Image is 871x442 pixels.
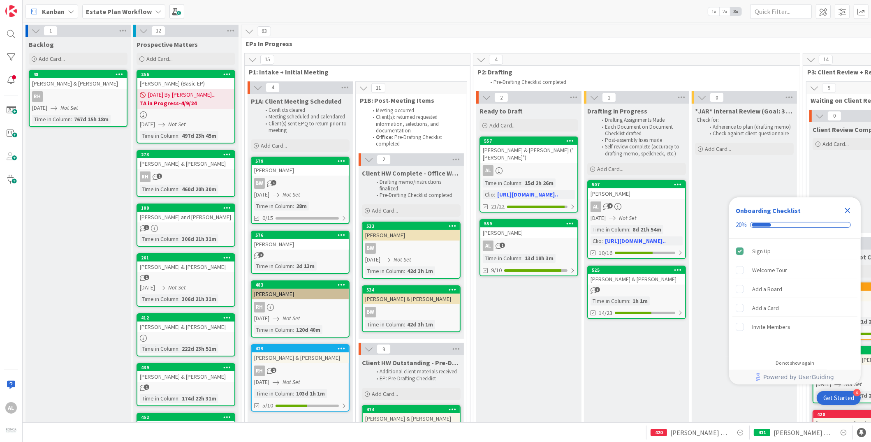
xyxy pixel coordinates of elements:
div: [PERSON_NAME] & [PERSON_NAME] [252,352,349,363]
span: 5/10 [262,401,273,410]
div: 2d 13m [294,261,317,271]
div: 174d 22h 31m [180,394,218,403]
div: Add a Card is incomplete. [732,299,857,317]
div: [PERSON_NAME], [PERSON_NAME] & [PERSON_NAME] [137,421,234,439]
span: Add Card... [372,207,398,214]
span: 1 [44,26,58,36]
span: Kanban [42,7,65,16]
div: [PERSON_NAME] (Basic EP) [137,78,234,89]
div: 120d 40m [294,325,322,334]
span: 1 [157,174,162,179]
span: [DATE] [254,190,269,199]
div: 576 [255,232,349,238]
span: 10/16 [599,249,612,257]
div: [PERSON_NAME] [252,289,349,299]
div: 525[PERSON_NAME] & [PERSON_NAME] [588,266,685,285]
div: 273[PERSON_NAME] & [PERSON_NAME] [137,151,234,169]
div: Do not show again [776,360,814,366]
div: 483 [252,281,349,289]
i: Not Set [283,378,300,386]
div: Add a Board is incomplete. [732,280,857,298]
div: RH [254,366,265,376]
div: 42d 3h 1m [405,266,435,275]
div: [PERSON_NAME] and [PERSON_NAME] [137,212,234,222]
span: 21/22 [491,202,505,211]
span: : [521,178,523,187]
span: 14/23 [599,309,612,317]
div: Time in Column [254,389,293,398]
div: Checklist items [729,239,861,354]
div: 100[PERSON_NAME] and [PERSON_NAME] [137,204,234,222]
span: Add Card... [146,55,173,62]
div: Time in Column [816,391,855,400]
span: [DATE] [140,283,155,292]
i: Not Set [619,214,637,222]
div: [PERSON_NAME] & [PERSON_NAME] [137,322,234,332]
div: Time in Column [254,325,293,334]
div: Time in Column [254,201,293,211]
div: Close Checklist [841,204,854,217]
span: *JAR* Internal Review (Goal: 3 biz days) [695,107,794,115]
span: 2 [602,93,616,102]
div: [PERSON_NAME] [363,230,460,241]
div: Time in Column [483,254,521,263]
div: Sign Up is complete. [732,242,857,260]
div: 15d 2h 26m [523,178,556,187]
div: 273 [137,151,234,158]
div: 412 [141,315,234,321]
div: 767d 15h 18m [72,115,111,124]
div: 20% [736,221,747,229]
li: Drafting Assignments Made [597,117,685,123]
div: 559[PERSON_NAME] [480,220,577,238]
div: 483[PERSON_NAME] [252,281,349,299]
span: : [178,131,180,140]
div: 103d 1h 1m [294,389,327,398]
div: 507[PERSON_NAME] [588,181,685,199]
i: Not Set [168,120,186,128]
span: 1 [595,287,600,292]
li: Meeting scheduled and calendared [261,113,348,120]
i: Not Set [283,315,300,322]
b: Estate Plan Workflow [86,7,152,16]
div: 222d 23h 51m [180,344,218,353]
div: 48 [33,72,127,77]
li: Pre-Drafting Checklist completed [486,79,792,86]
div: 525 [592,267,685,273]
div: AL [591,201,601,212]
div: RH [252,302,349,312]
div: 534 [366,287,460,293]
div: 48[PERSON_NAME] & [PERSON_NAME] [30,71,127,89]
div: 534[PERSON_NAME] & [PERSON_NAME] [363,286,460,304]
div: Welcome Tour is incomplete. [732,261,857,279]
a: 579[PERSON_NAME]BW[DATE]Not SetTime in Column:28m0/15 [251,157,350,224]
span: : [178,394,180,403]
span: 1 [500,243,505,248]
span: : [494,190,495,199]
div: 261 [137,254,234,261]
div: Time in Column [140,131,178,140]
a: 533[PERSON_NAME]BW[DATE]Not SetTime in Column:42d 3h 1m [362,222,461,279]
img: Visit kanbanzone.com [5,5,17,17]
div: [PERSON_NAME] [252,239,349,250]
div: 525 [588,266,685,274]
div: AL [483,165,493,176]
div: RH [32,91,43,102]
div: [PERSON_NAME] & [PERSON_NAME] ("[PERSON_NAME]") [480,145,577,163]
li: Self-review complete (accuracy to drafting memo, spellcheck, etc.) [597,143,685,157]
span: [DATE] By [PERSON_NAME]... [148,90,215,99]
span: : [404,266,405,275]
span: 1 [144,275,149,280]
a: 261[PERSON_NAME] & [PERSON_NAME][DATE]Not SetTime in Column:306d 21h 31m [137,253,235,307]
span: 1 [144,384,149,390]
span: [DATE] [32,104,47,112]
div: 412[PERSON_NAME] & [PERSON_NAME] [137,314,234,332]
span: Add Card... [372,390,398,398]
div: Add a Card [752,303,779,313]
div: 261[PERSON_NAME] & [PERSON_NAME] [137,254,234,272]
span: : [293,201,294,211]
div: RH [140,171,151,182]
div: 533[PERSON_NAME] [363,222,460,241]
div: 261 [141,255,234,261]
a: 48[PERSON_NAME] & [PERSON_NAME]RH[DATE]Not SetTime in Column:767d 15h 18m [29,70,127,127]
div: [PERSON_NAME] & [PERSON_NAME] [137,371,234,382]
